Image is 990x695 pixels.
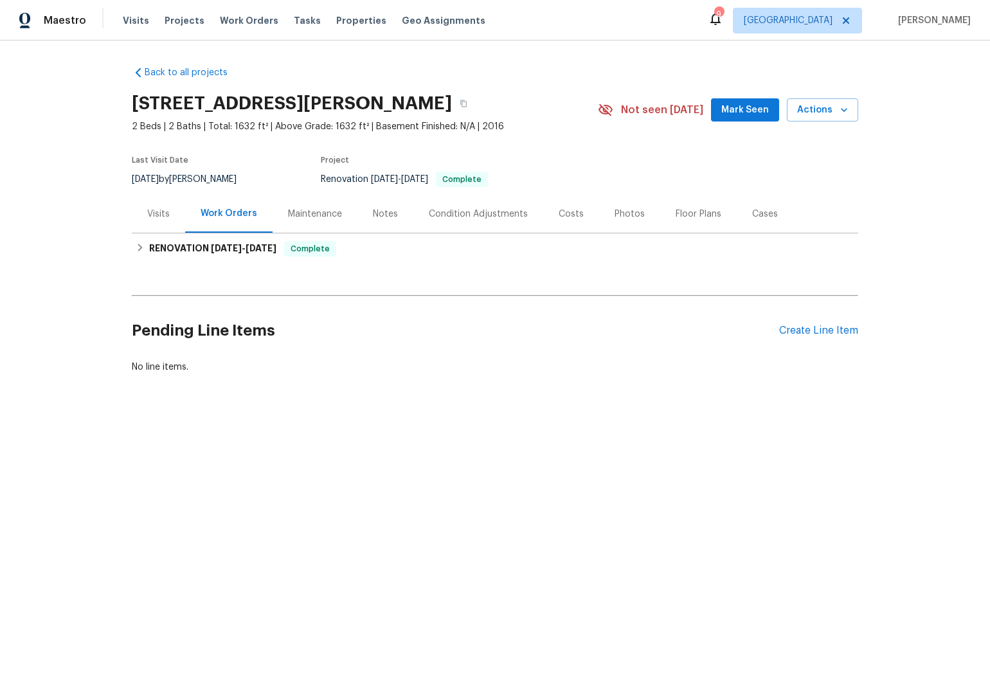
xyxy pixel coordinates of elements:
div: Floor Plans [676,208,721,221]
h6: RENOVATION [149,241,276,257]
span: [PERSON_NAME] [893,14,971,27]
span: Mark Seen [721,102,769,118]
span: Tasks [294,16,321,25]
span: Visits [123,14,149,27]
button: Actions [787,98,858,122]
div: Condition Adjustments [429,208,528,221]
div: Costs [559,208,584,221]
span: [GEOGRAPHIC_DATA] [744,14,833,27]
a: Back to all projects [132,66,255,79]
h2: [STREET_ADDRESS][PERSON_NAME] [132,97,452,110]
span: Geo Assignments [402,14,485,27]
span: Properties [336,14,386,27]
span: [DATE] [401,175,428,184]
div: Cases [752,208,778,221]
div: No line items. [132,361,858,374]
span: Project [321,156,349,164]
span: [DATE] [211,244,242,253]
span: Complete [437,176,487,183]
span: [DATE] [371,175,398,184]
div: by [PERSON_NAME] [132,172,252,187]
span: Complete [285,242,335,255]
div: Maintenance [288,208,342,221]
span: Not seen [DATE] [621,104,703,116]
div: Work Orders [201,207,257,220]
div: Notes [373,208,398,221]
h2: Pending Line Items [132,301,779,361]
span: Last Visit Date [132,156,188,164]
span: Work Orders [220,14,278,27]
span: Projects [165,14,204,27]
div: Create Line Item [779,325,858,337]
span: Actions [797,102,848,118]
span: [DATE] [246,244,276,253]
div: 9 [714,8,723,21]
button: Copy Address [452,92,475,115]
span: - [211,244,276,253]
div: Photos [615,208,645,221]
span: [DATE] [132,175,159,184]
button: Mark Seen [711,98,779,122]
span: Renovation [321,175,488,184]
div: RENOVATION [DATE]-[DATE]Complete [132,233,858,264]
div: Visits [147,208,170,221]
span: Maestro [44,14,86,27]
span: - [371,175,428,184]
span: 2 Beds | 2 Baths | Total: 1632 ft² | Above Grade: 1632 ft² | Basement Finished: N/A | 2016 [132,120,598,133]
